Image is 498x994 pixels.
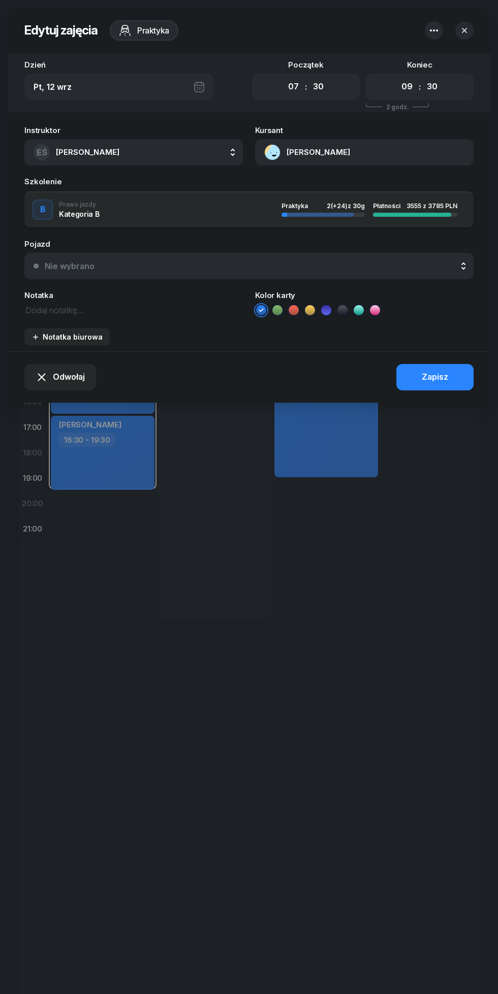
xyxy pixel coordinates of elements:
div: Nie wybrano [45,262,95,270]
div: Notatka biurowa [32,333,103,341]
button: EŚ[PERSON_NAME] [24,139,243,165]
div: : [419,81,421,93]
span: [PERSON_NAME] [56,147,119,157]
div: : [305,81,307,93]
div: Zapisz [422,371,448,384]
button: Notatka biurowa [24,328,110,345]
h2: Edytuj zajęcia [24,22,98,39]
span: EŚ [37,148,47,157]
button: Zapisz [396,364,474,390]
button: Nie wybrano [24,253,474,279]
span: Odwołaj [53,371,85,384]
button: [PERSON_NAME] [255,139,474,165]
button: Odwołaj [24,364,96,390]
